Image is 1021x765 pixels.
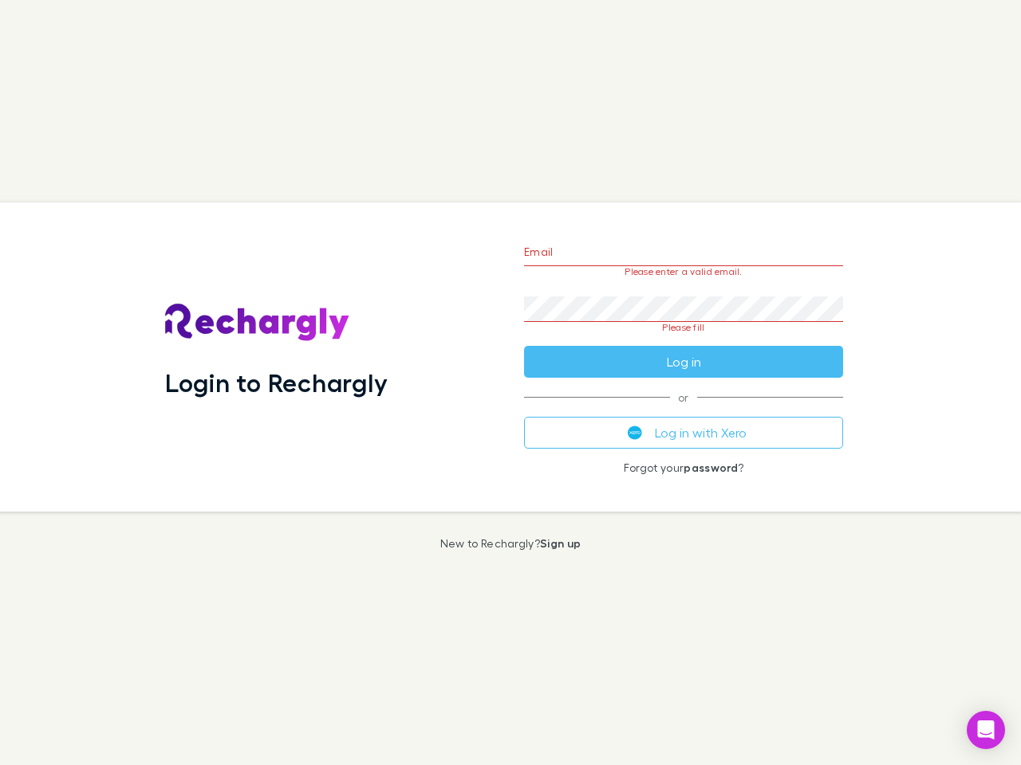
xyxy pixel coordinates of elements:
span: or [524,397,843,398]
h1: Login to Rechargly [165,367,388,398]
img: Rechargly's Logo [165,304,350,342]
p: Please fill [524,322,843,333]
img: Xero's logo [628,426,642,440]
a: password [684,461,738,474]
div: Open Intercom Messenger [967,711,1005,749]
p: Forgot your ? [524,461,843,474]
button: Log in [524,346,843,378]
a: Sign up [540,536,581,550]
p: Please enter a valid email. [524,266,843,277]
button: Log in with Xero [524,417,843,449]
p: New to Rechargly? [440,537,581,550]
